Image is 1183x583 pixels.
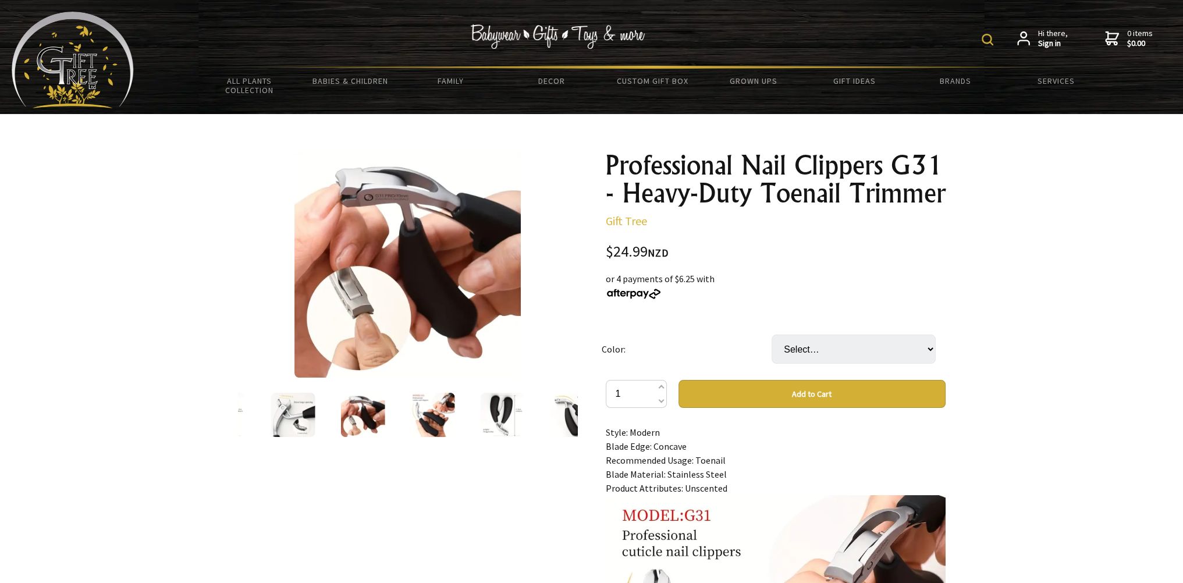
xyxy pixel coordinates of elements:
img: Professional Nail Clippers G31 - Heavy-Duty Toenail Trimmer [271,393,315,437]
span: 0 items [1127,28,1153,49]
img: Professional Nail Clippers G31 - Heavy-Duty Toenail Trimmer [550,393,594,437]
a: All Plants Collection [199,69,300,102]
img: Professional Nail Clippers G31 - Heavy-Duty Toenail Trimmer [340,393,385,437]
img: product search [982,34,993,45]
div: $24.99 [606,244,946,260]
a: Family [400,69,501,93]
img: Professional Nail Clippers G31 - Heavy-Duty Toenail Trimmer [294,151,521,378]
a: Services [1006,69,1106,93]
td: Color: [602,318,772,380]
img: Professional Nail Clippers G31 - Heavy-Duty Toenail Trimmer [410,393,454,437]
a: Custom Gift Box [602,69,703,93]
span: NZD [648,246,669,259]
img: Professional Nail Clippers G31 - Heavy-Duty Toenail Trimmer [480,393,524,437]
a: Decor [501,69,602,93]
img: Babywear - Gifts - Toys & more [471,24,645,49]
a: 0 items$0.00 [1105,29,1153,49]
strong: Sign in [1038,38,1068,49]
a: Grown Ups [703,69,804,93]
img: Professional Nail Clippers G31 - Heavy-Duty Toenail Trimmer [201,393,245,437]
button: Add to Cart [678,380,946,408]
img: Afterpay [606,289,662,299]
a: Gift Tree [606,214,647,228]
a: Brands [905,69,1006,93]
a: Gift Ideas [804,69,904,93]
img: Babyware - Gifts - Toys and more... [12,12,134,108]
div: or 4 payments of $6.25 with [606,272,946,300]
a: Hi there,Sign in [1017,29,1068,49]
strong: $0.00 [1127,38,1153,49]
h1: Professional Nail Clippers G31 - Heavy-Duty Toenail Trimmer [606,151,946,207]
a: Babies & Children [300,69,400,93]
span: Hi there, [1038,29,1068,49]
